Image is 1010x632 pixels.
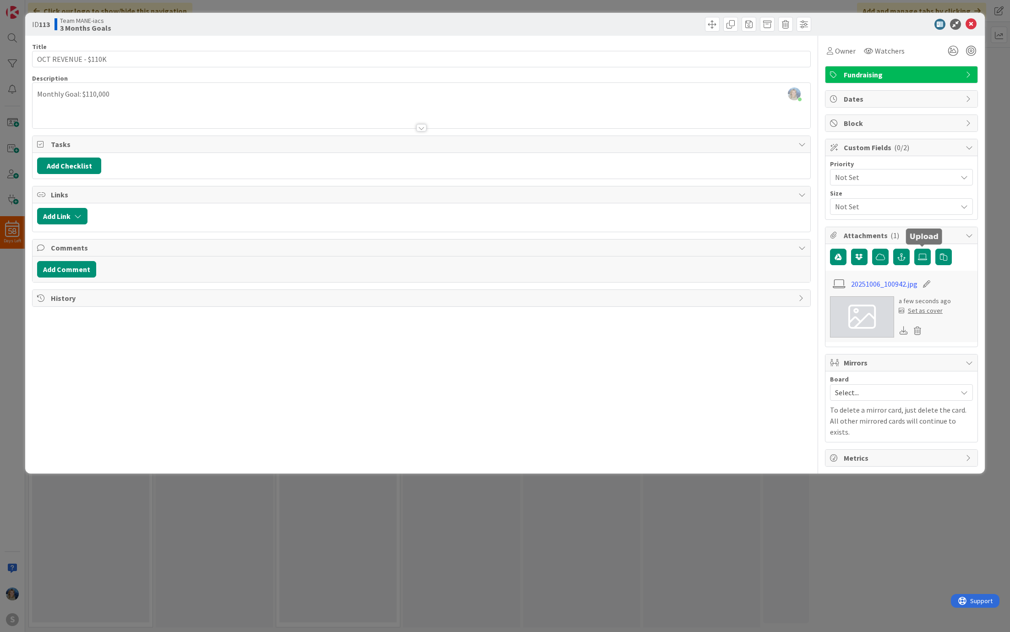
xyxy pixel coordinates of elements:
[37,89,806,99] p: Monthly Goal: $110,000
[851,278,917,289] a: 20251006_100942.jpg
[844,452,961,463] span: Metrics
[39,20,50,29] b: 113
[844,357,961,368] span: Mirrors
[835,171,952,184] span: Not Set
[37,208,87,224] button: Add Link
[51,293,794,304] span: History
[60,17,111,24] span: Team MANE-iacs
[910,232,939,241] h5: Upload
[835,200,952,213] span: Not Set
[835,45,856,56] span: Owner
[890,231,899,240] span: ( 1 )
[844,118,961,129] span: Block
[51,139,794,150] span: Tasks
[32,43,47,51] label: Title
[835,386,952,399] span: Select...
[788,87,801,100] img: i2SuOMuCqKecF7EfnaxolPaBgaJc2hdG.JPEG
[899,325,909,337] div: Download
[875,45,905,56] span: Watchers
[844,230,961,241] span: Attachments
[844,142,961,153] span: Custom Fields
[32,19,50,30] span: ID
[830,404,973,437] p: To delete a mirror card, just delete the card. All other mirrored cards will continue to exists.
[899,306,943,316] div: Set as cover
[51,189,794,200] span: Links
[844,93,961,104] span: Dates
[32,51,811,67] input: type card name here...
[37,261,96,278] button: Add Comment
[830,161,973,167] div: Priority
[19,1,42,12] span: Support
[51,242,794,253] span: Comments
[894,143,909,152] span: ( 0/2 )
[60,24,111,32] b: 3 Months Goals
[830,190,973,196] div: Size
[37,158,101,174] button: Add Checklist
[32,74,68,82] span: Description
[830,376,849,382] span: Board
[844,69,961,80] span: Fundraising
[899,296,951,306] div: a few seconds ago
